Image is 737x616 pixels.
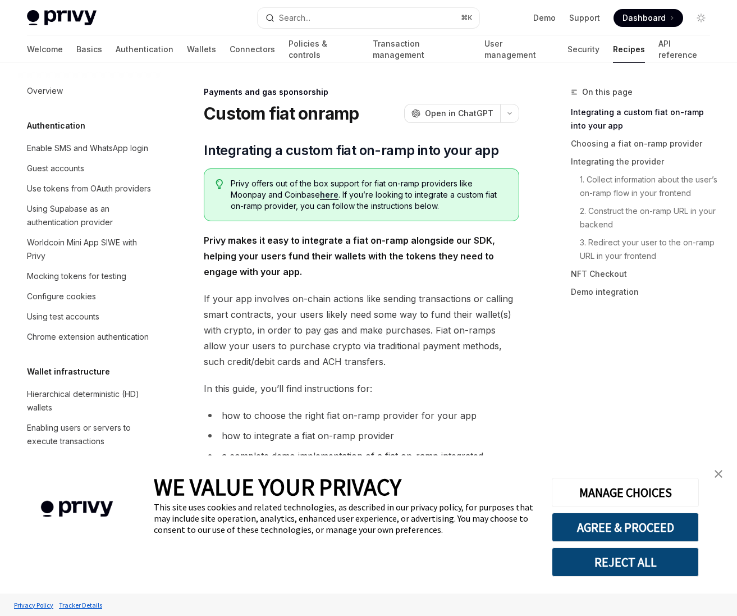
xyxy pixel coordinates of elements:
[18,307,162,327] a: Using test accounts
[216,179,223,189] svg: Tip
[27,365,110,378] h5: Wallet infrastructure
[116,36,173,63] a: Authentication
[204,381,519,396] span: In this guide, you’ll find instructions for:
[204,235,495,277] strong: Privy makes it easy to integrate a fiat on-ramp alongside our SDK, helping your users fund their ...
[18,327,162,347] a: Chrome extension authentication
[279,11,310,25] div: Search...
[289,36,359,63] a: Policies & controls
[76,36,102,63] a: Basics
[27,202,155,229] div: Using Supabase as an authentication provider
[27,236,155,263] div: Worldcoin Mini App SIWE with Privy
[27,330,149,344] div: Chrome extension authentication
[614,9,683,27] a: Dashboard
[571,135,719,153] a: Choosing a fiat on-ramp provider
[707,463,730,485] a: close banner
[27,421,155,448] div: Enabling users or servers to execute transactions
[27,270,126,283] div: Mocking tokens for testing
[404,104,500,123] button: Open in ChatGPT
[571,103,719,135] a: Integrating a custom fiat on-ramp into your app
[571,265,719,283] a: NFT Checkout
[571,153,719,171] a: Integrating the provider
[18,81,162,101] a: Overview
[204,291,519,369] span: If your app involves on-chain actions like sending transactions or calling smart contracts, your ...
[658,36,710,63] a: API reference
[27,387,155,414] div: Hierarchical deterministic (HD) wallets
[231,178,507,212] span: Privy offers out of the box support for fiat on-ramp providers like Moonpay and Coinbase . If you...
[571,171,719,202] a: 1. Collect information about the user’s on-ramp flow in your frontend
[27,290,96,303] div: Configure cookies
[154,472,401,501] span: WE VALUE YOUR PRIVACY
[18,266,162,286] a: Mocking tokens for testing
[18,451,162,472] a: Server-side user wallets
[18,418,162,451] a: Enabling users or servers to execute transactions
[484,36,554,63] a: User management
[17,485,137,533] img: company logo
[204,428,519,444] li: how to integrate a fiat on-ramp provider
[204,408,519,423] li: how to choose the right fiat on-ramp provider for your app
[571,283,719,301] a: Demo integration
[567,36,599,63] a: Security
[27,162,84,175] div: Guest accounts
[204,103,359,124] h1: Custom fiat onramp
[552,513,699,542] button: AGREE & PROCEED
[18,232,162,266] a: Worldcoin Mini App SIWE with Privy
[373,36,471,63] a: Transaction management
[692,9,710,27] button: Toggle dark mode
[715,470,722,478] img: close banner
[320,190,338,200] a: here
[571,234,719,265] a: 3. Redirect your user to the on-ramp URL in your frontend
[18,384,162,418] a: Hierarchical deterministic (HD) wallets
[11,595,56,615] a: Privacy Policy
[533,12,556,24] a: Demo
[204,86,519,98] div: Payments and gas sponsorship
[187,36,216,63] a: Wallets
[27,455,117,468] div: Server-side user wallets
[27,84,63,98] div: Overview
[204,448,519,480] li: a complete demo implementation of a fiat on-ramp integrated alongside Privy
[154,501,535,535] div: This site uses cookies and related technologies, as described in our privacy policy, for purposes...
[27,10,97,26] img: light logo
[18,158,162,179] a: Guest accounts
[571,202,719,234] a: 2. Construct the on-ramp URL in your backend
[56,595,105,615] a: Tracker Details
[27,142,148,155] div: Enable SMS and WhatsApp login
[569,12,600,24] a: Support
[552,547,699,577] button: REJECT ALL
[425,108,493,119] span: Open in ChatGPT
[258,8,479,28] button: Search...⌘K
[18,199,162,232] a: Using Supabase as an authentication provider
[204,142,498,159] span: Integrating a custom fiat on-ramp into your app
[18,179,162,199] a: Use tokens from OAuth providers
[622,12,666,24] span: Dashboard
[27,119,85,133] h5: Authentication
[18,138,162,158] a: Enable SMS and WhatsApp login
[613,36,645,63] a: Recipes
[27,36,63,63] a: Welcome
[461,13,473,22] span: ⌘ K
[552,478,699,507] button: MANAGE CHOICES
[27,182,151,195] div: Use tokens from OAuth providers
[18,286,162,307] a: Configure cookies
[27,310,99,323] div: Using test accounts
[582,85,633,99] span: On this page
[230,36,275,63] a: Connectors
